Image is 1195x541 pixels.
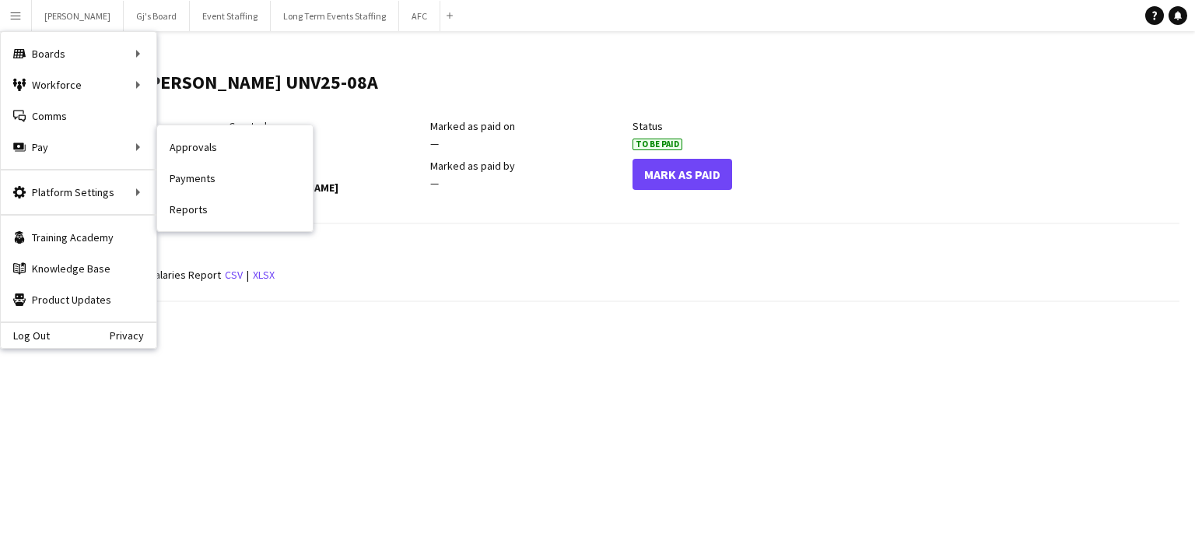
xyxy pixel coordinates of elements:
div: Created on [229,119,422,133]
h1: 300925A5756 [PERSON_NAME] UNV25-08A [27,71,378,94]
a: Log Out [1,329,50,342]
span: — [430,136,439,150]
div: Platform Settings [1,177,156,208]
div: [PERSON_NAME] [229,176,422,199]
button: Gj's Board [124,1,190,31]
a: Approvals [157,132,313,163]
a: xlsx [253,268,275,282]
div: Marked as paid by [430,159,624,173]
div: Boards [1,38,156,69]
span: — [430,176,439,190]
span: To Be Paid [633,139,682,150]
button: [PERSON_NAME] [32,1,124,31]
button: AFC [399,1,440,31]
div: Marked as paid on [430,119,624,133]
h3: Reports [27,240,1179,254]
a: Knowledge Base [1,253,156,284]
a: Payments [157,163,313,194]
a: Privacy [110,329,156,342]
button: Event Staffing [190,1,271,31]
a: Product Updates [1,284,156,315]
button: Mark As Paid [633,159,732,190]
a: Comms [1,100,156,132]
div: | [27,265,1179,285]
a: Reports [157,194,313,225]
a: Training Academy [1,222,156,253]
div: Created by [229,159,422,173]
div: Status [633,119,826,133]
button: Long Term Events Staffing [271,1,399,31]
div: [DATE] 15:14 [229,136,422,150]
div: Workforce [1,69,156,100]
a: csv [225,268,243,282]
div: Pay [1,132,156,163]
